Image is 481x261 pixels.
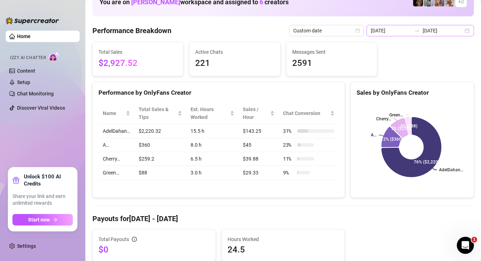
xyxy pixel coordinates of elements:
[98,88,339,98] div: Performance by OnlyFans Creator
[17,79,30,85] a: Setup
[357,88,468,98] div: Sales by OnlyFans Creator
[186,152,239,166] td: 6.5 h
[53,217,58,222] span: arrow-right
[283,127,294,135] span: 31 %
[49,52,60,62] img: AI Chatter
[389,113,403,118] text: Green…
[12,177,20,184] span: gift
[414,28,420,33] span: to
[423,27,463,35] input: End date
[228,235,339,243] span: Hours Worked
[10,54,46,61] span: Izzy AI Chatter
[376,116,391,121] text: Cherry…
[24,173,73,187] strong: Unlock $100 AI Credits
[17,243,36,249] a: Settings
[457,237,474,254] iframe: Intercom live chat
[279,103,339,124] th: Chat Conversion
[243,105,269,121] span: Sales / Hour
[134,166,186,180] td: $88
[17,68,35,74] a: Content
[98,235,129,243] span: Total Payouts
[371,27,411,35] input: Start date
[103,109,124,117] span: Name
[239,103,279,124] th: Sales / Hour
[186,124,239,138] td: 15.5 h
[98,138,134,152] td: A…
[239,124,279,138] td: $143.25
[195,48,274,56] span: Active Chats
[356,28,360,33] span: calendar
[98,103,134,124] th: Name
[195,57,274,70] span: 221
[283,155,294,163] span: 11 %
[98,124,134,138] td: AdelDahan…
[292,48,371,56] span: Messages Sent
[239,138,279,152] td: $45
[283,169,294,177] span: 9 %
[283,109,329,117] span: Chat Conversion
[134,152,186,166] td: $259.2
[134,103,186,124] th: Total Sales & Tips
[239,166,279,180] td: $29.33
[139,105,176,121] span: Total Sales & Tips
[186,166,239,180] td: 3.0 h
[191,105,229,121] div: Est. Hours Worked
[98,244,210,255] span: $0
[12,193,73,207] span: Share your link and earn unlimited rewards
[471,237,477,242] span: 1
[134,124,186,138] td: $2,220.32
[439,167,463,172] text: AdelDahan…
[92,214,474,224] h4: Payouts for [DATE] - [DATE]
[186,138,239,152] td: 8.0 h
[239,152,279,166] td: $39.88
[17,105,65,111] a: Discover Viral Videos
[98,48,177,56] span: Total Sales
[28,217,50,223] span: Start now
[293,25,359,36] span: Custom date
[6,17,59,24] img: logo-BBDzfeDw.svg
[12,214,73,225] button: Start nowarrow-right
[92,26,171,36] h4: Performance Breakdown
[98,57,177,70] span: $2,927.52
[228,244,339,255] span: 24.5
[17,91,54,96] a: Chat Monitoring
[292,57,371,70] span: 2591
[134,138,186,152] td: $360
[132,237,137,242] span: info-circle
[371,133,376,138] text: A…
[98,166,134,180] td: Green…
[283,141,294,149] span: 23 %
[98,152,134,166] td: Cherry…
[17,33,31,39] a: Home
[414,28,420,33] span: swap-right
